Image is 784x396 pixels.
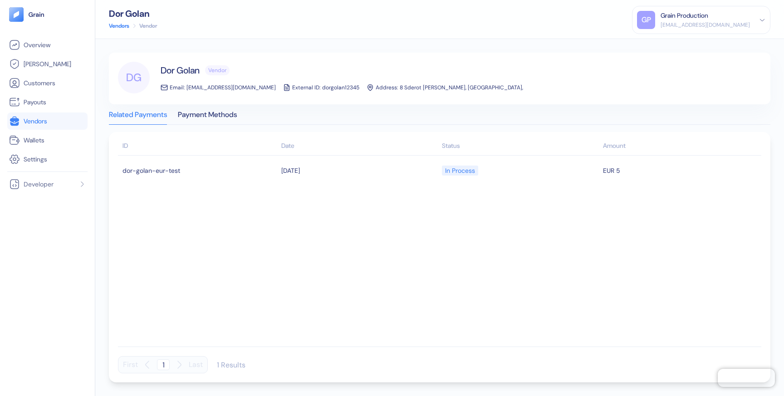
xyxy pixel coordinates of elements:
[24,136,44,145] span: Wallets
[9,154,86,165] a: Settings
[109,22,129,30] a: Vendors
[118,62,150,93] div: DG
[24,117,47,126] span: Vendors
[279,137,440,156] th: Date
[9,59,86,69] a: [PERSON_NAME]
[601,159,762,182] td: EUR 5
[637,11,655,29] div: GP
[189,356,203,373] button: Last
[217,360,245,370] div: 1 Results
[400,84,523,91] span: 8 Sderot [PERSON_NAME], [GEOGRAPHIC_DATA],
[9,78,86,88] a: Customers
[9,116,86,127] a: Vendors
[718,369,775,387] iframe: Chatra live chat
[24,59,71,68] span: [PERSON_NAME]
[322,84,359,91] span: dorgolan12345
[9,39,86,50] a: Overview
[178,112,237,124] div: Payment Methods
[376,84,398,91] span: Address:
[24,78,55,88] span: Customers
[9,97,86,108] a: Payouts
[24,40,50,49] span: Overview
[445,163,475,178] div: In Process
[28,11,45,18] img: logo
[440,137,601,156] th: Status
[161,64,200,77] span: Dor Golan
[661,21,750,29] div: [EMAIL_ADDRESS][DOMAIN_NAME]
[9,7,24,22] img: logo-tablet-V2.svg
[24,155,47,164] span: Settings
[208,68,226,73] span: Vendor
[24,98,46,107] span: Payouts
[109,112,167,124] div: Related Payments
[186,84,276,91] span: [EMAIL_ADDRESS][DOMAIN_NAME]
[9,135,86,146] a: Wallets
[118,137,279,156] th: ID
[24,180,54,189] span: Developer
[292,84,320,91] span: External ID:
[279,159,440,182] td: [DATE]
[123,356,138,373] button: First
[109,9,157,18] div: Dor Golan
[170,84,185,91] span: Email:
[118,159,279,182] td: dor-golan-eur-test
[601,137,762,156] th: Amount
[661,11,708,20] div: Grain Production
